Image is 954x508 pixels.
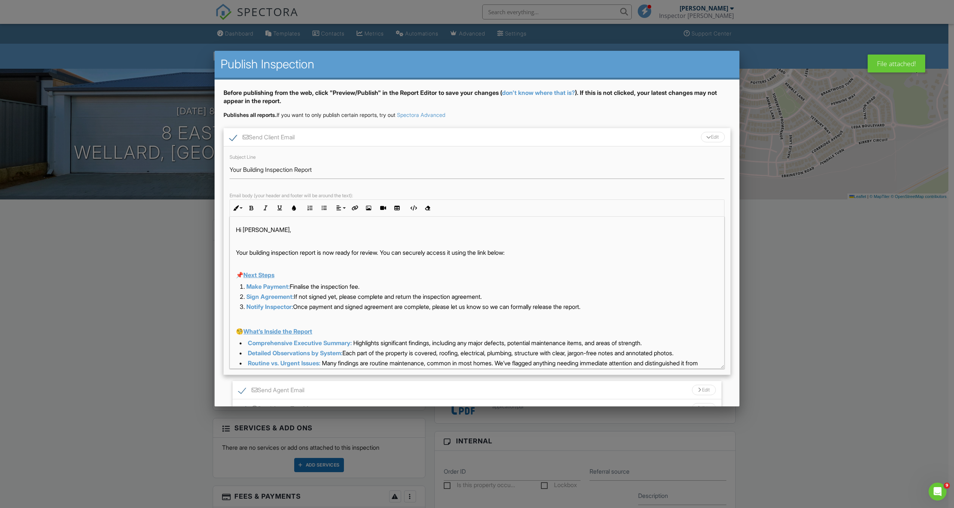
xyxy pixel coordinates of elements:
[236,248,718,257] p: Your building inspection report is now ready for review. You can securely access it using the lin...
[224,89,730,111] div: Before publishing from the web, click "Preview/Publish" in the Report Editor to save your changes...
[692,385,716,395] div: Edit
[347,201,361,215] button: Insert Link (Ctrl+K)
[238,387,304,396] label: Send Agent Email
[246,293,294,300] span: Sign Agreement:
[243,271,274,279] u: Next Steps
[258,201,273,215] button: Italic (Ctrl+I)
[221,57,733,72] h2: Publish Inspection
[868,55,925,72] div: File attached!
[502,89,575,96] a: don't know where that is?
[230,154,256,160] label: Subject Line
[248,349,342,357] span: Detailed Observations by System:
[236,328,312,335] strong: 🧐
[224,112,277,118] strong: Publishes all reports.
[240,303,718,313] li: Once payment and signed agreement are complete, please let us know so we can formally release the...
[240,359,718,378] li: Many findings are routine maintenance, common in most homes. We’ve flagged anything needing immed...
[944,483,950,489] span: 9
[240,339,718,349] li: Highlights significant findings, including any major defects, potential maintenance items, and ar...
[287,201,301,215] button: Colors
[236,226,718,234] p: Hi [PERSON_NAME],
[333,201,347,215] button: Align
[376,201,390,215] button: Insert Video
[230,193,353,198] label: Email body (your header and footer will be around the text):
[420,201,434,215] button: Clear Formatting
[238,405,327,414] label: Send Agent Text Message
[246,303,293,310] span: Notify Inspector:
[240,292,718,303] li: If not signed yet, please complete and return the inspection agreement.
[692,403,716,413] div: Edit
[701,132,725,142] div: Edit
[244,201,258,215] button: Bold (Ctrl+B)
[361,201,376,215] button: Insert Image (Ctrl+P)
[240,282,718,292] li: Finalise the inspection fee.
[390,201,404,215] button: Insert Table
[248,339,352,347] span: Comprehensive Executive Summary:
[246,283,290,290] span: Make Payment:
[929,483,947,501] iframe: Intercom live chat
[303,201,317,215] button: Ordered List
[397,112,445,118] a: Spectora Advanced
[236,271,718,279] p: 📌
[224,112,396,118] span: If you want to only publish certain reports, try out
[317,201,331,215] button: Unordered List
[248,359,320,367] span: Routine vs. Urgent Issues:
[230,201,244,215] button: Inline Style
[243,328,312,335] u: What’s Inside the Report
[273,201,287,215] button: Underline (Ctrl+U)
[230,134,295,143] label: Send Client Email
[240,349,718,359] li: Each part of the property is covered, roofing, electrical, plumbing, structure with clear, jargon...
[406,201,420,215] button: Code View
